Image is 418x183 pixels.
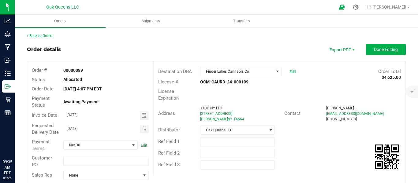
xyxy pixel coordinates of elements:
span: [PERSON_NAME] [326,106,354,110]
p: 09:35 AM EDT [3,159,12,176]
span: Done Editing [374,47,398,52]
span: Finger Lakes Cannabis Co [200,67,274,76]
span: Customer PO [32,155,52,168]
a: Orders [15,15,106,27]
span: Open Ecommerce Menu [335,1,349,13]
span: Order Total [378,69,401,74]
a: Edit [289,69,296,74]
inline-svg: Grow [5,31,11,37]
span: None [64,171,141,180]
span: [EMAIL_ADDRESS][DOMAIN_NAME] [326,112,384,116]
span: Payment Status [32,96,50,108]
span: [PHONE_NUMBER] [326,117,357,121]
span: Sales Rep [32,172,52,178]
qrcode: 00000089 [375,145,399,169]
span: Order # [32,68,47,73]
span: Destination DBA [158,69,192,74]
span: Shipments [133,18,168,24]
span: Toggle calendar [140,111,149,120]
span: Invoice Date [32,112,57,118]
strong: [DATE] 4:07 PM EDT [63,86,102,91]
span: Status [32,77,45,82]
button: Done Editing [366,44,406,55]
inline-svg: Manufacturing [5,44,11,50]
strong: Awaiting Payment [63,99,99,104]
span: License Expiration [158,89,179,101]
inline-svg: Reports [5,110,11,116]
div: Manage settings [352,4,360,10]
span: Ref Field 1 [158,139,180,144]
span: Ref Field 3 [158,162,180,167]
img: Scan me! [375,145,399,169]
inline-svg: Analytics [5,18,11,24]
span: Orders [46,18,74,24]
span: Order Date [32,86,54,92]
span: Hi, [PERSON_NAME]! [367,5,406,9]
span: [STREET_ADDRESS] [200,112,232,116]
span: Oak Queens LLC [46,5,79,10]
span: Distributor [158,127,180,133]
span: JTCC NY LLC [200,106,222,110]
a: Edit [141,143,147,148]
span: Address [158,111,175,116]
a: Shipments [106,15,196,27]
iframe: Resource center [6,134,24,152]
span: [PERSON_NAME] [200,117,228,121]
p: 09/26 [3,176,12,180]
strong: 00000089 [63,68,83,73]
span: 14564 [233,117,244,121]
strong: Allocated [63,77,82,82]
span: License # [158,79,178,85]
inline-svg: Inventory [5,70,11,76]
inline-svg: Retail [5,97,11,103]
span: Requested Delivery Date [32,123,59,135]
inline-svg: Outbound [5,83,11,90]
a: Transfers [196,15,287,27]
span: Net 30 [64,141,130,149]
span: Contact [284,111,300,116]
span: Oak Queens LLC [200,126,267,134]
span: Payment Terms [32,139,50,152]
a: Back to Orders [27,34,53,38]
span: Ref Field 2 [158,150,180,156]
span: . [355,106,356,110]
div: Order details [27,46,61,53]
span: Toggle calendar [140,125,149,133]
inline-svg: Inbound [5,57,11,63]
span: NY [227,117,232,121]
span: Transfers [225,18,258,24]
strong: OCM-CAURD-24-000199 [200,79,248,84]
strong: $4,625.00 [382,75,401,80]
li: Export PDF [323,44,360,55]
